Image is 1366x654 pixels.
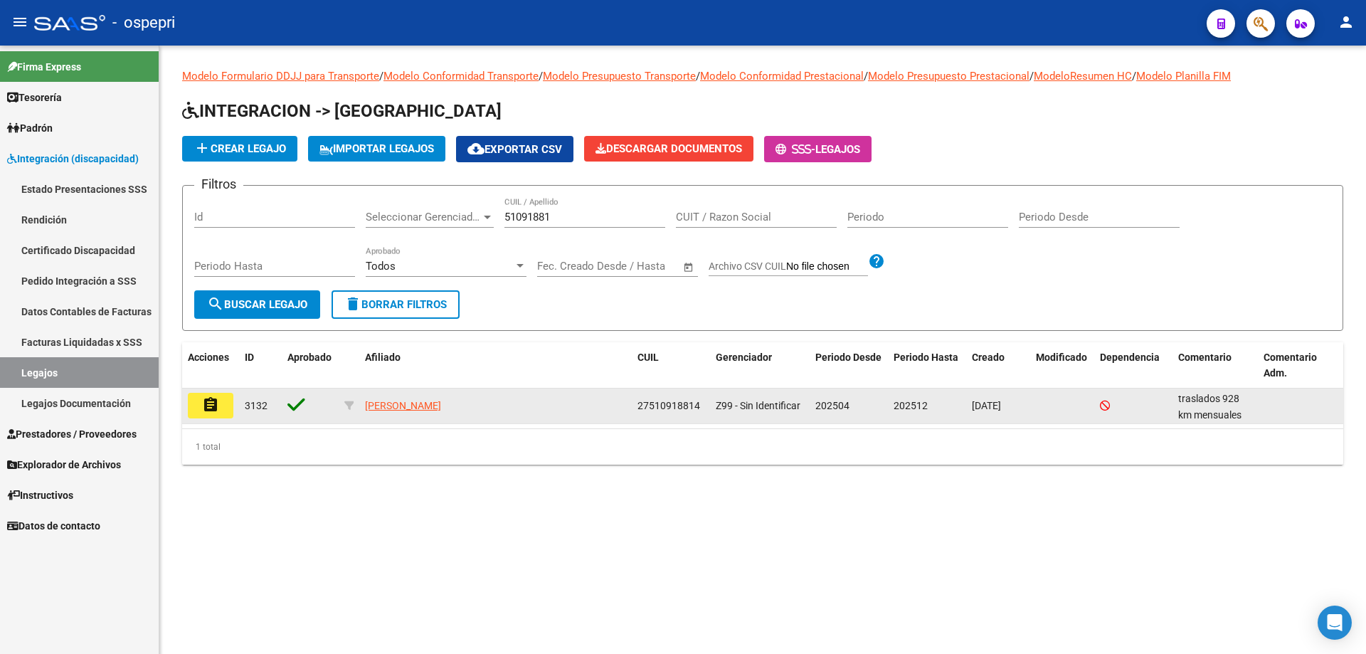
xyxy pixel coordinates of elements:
span: Periodo Desde [815,352,881,363]
span: Modificado [1036,352,1087,363]
mat-icon: person [1338,14,1355,31]
span: Descargar Documentos [595,142,742,155]
button: Crear Legajo [182,136,297,162]
a: Modelo Presupuesto Transporte [543,70,696,83]
a: ModeloResumen HC [1034,70,1132,83]
a: Modelo Conformidad Prestacional [700,70,864,83]
span: CUIL [637,352,659,363]
span: Creado [972,352,1005,363]
span: - [775,143,815,156]
span: Firma Express [7,59,81,75]
datatable-header-cell: Aprobado [282,342,339,389]
span: Acciones [188,352,229,363]
h3: Filtros [194,174,243,194]
datatable-header-cell: Dependencia [1094,342,1172,389]
button: Buscar Legajo [194,290,320,319]
button: Exportar CSV [456,136,573,162]
datatable-header-cell: Afiliado [359,342,632,389]
span: Instructivos [7,487,73,503]
div: Open Intercom Messenger [1318,606,1352,640]
button: Open calendar [681,259,697,275]
input: Start date [537,260,583,273]
span: 202512 [894,400,928,411]
span: ID [245,352,254,363]
span: Padrón [7,120,53,136]
datatable-header-cell: Gerenciador [710,342,810,389]
mat-icon: add [194,139,211,157]
datatable-header-cell: Acciones [182,342,239,389]
datatable-header-cell: Comentario Adm. [1258,342,1343,389]
span: [DATE] [972,400,1001,411]
span: 27510918814 [637,400,700,411]
div: 1 total [182,429,1343,465]
span: Buscar Legajo [207,298,307,311]
span: Explorador de Archivos [7,457,121,473]
datatable-header-cell: Periodo Desde [810,342,888,389]
span: Aprobado [287,352,332,363]
datatable-header-cell: Periodo Hasta [888,342,966,389]
span: Crear Legajo [194,142,286,155]
span: - ospepri [112,7,175,38]
span: Gerenciador [716,352,772,363]
datatable-header-cell: ID [239,342,282,389]
span: Comentario Adm. [1264,352,1317,379]
mat-icon: delete [344,295,361,312]
input: Archivo CSV CUIL [786,260,868,273]
span: INTEGRACION -> [GEOGRAPHIC_DATA] [182,101,502,121]
a: Modelo Conformidad Transporte [383,70,539,83]
span: 3132 [245,400,268,411]
mat-icon: menu [11,14,28,31]
mat-icon: assignment [202,396,219,413]
span: Afiliado [365,352,401,363]
span: [PERSON_NAME] [365,400,441,411]
span: Integración (discapacidad) [7,151,139,167]
a: Modelo Formulario DDJJ para Transporte [182,70,379,83]
mat-icon: search [207,295,224,312]
button: Borrar Filtros [332,290,460,319]
span: Datos de contacto [7,518,100,534]
span: Periodo Hasta [894,352,958,363]
span: Legajos [815,143,860,156]
span: Prestadores / Proveedores [7,426,137,442]
span: Borrar Filtros [344,298,447,311]
div: / / / / / / [182,68,1343,465]
button: IMPORTAR LEGAJOS [308,136,445,162]
span: Z99 - Sin Identificar [716,400,800,411]
datatable-header-cell: Creado [966,342,1030,389]
a: Modelo Presupuesto Prestacional [868,70,1029,83]
datatable-header-cell: Modificado [1030,342,1094,389]
span: Seleccionar Gerenciador [366,211,481,223]
span: Archivo CSV CUIL [709,260,786,272]
datatable-header-cell: Comentario [1172,342,1258,389]
mat-icon: cloud_download [467,140,485,157]
mat-icon: help [868,253,885,270]
span: Dependencia [1100,352,1160,363]
span: 202504 [815,400,849,411]
input: End date [596,260,665,273]
span: traslados 928 km mensuales desde 16/04/2025 al 31/12/2025 Maximiliano Farias [1178,393,1254,469]
span: Comentario [1178,352,1232,363]
datatable-header-cell: CUIL [632,342,710,389]
span: Tesorería [7,90,62,105]
span: Exportar CSV [467,143,562,156]
span: Todos [366,260,396,273]
button: Descargar Documentos [584,136,753,162]
a: Modelo Planilla FIM [1136,70,1231,83]
span: IMPORTAR LEGAJOS [319,142,434,155]
button: -Legajos [764,136,872,162]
